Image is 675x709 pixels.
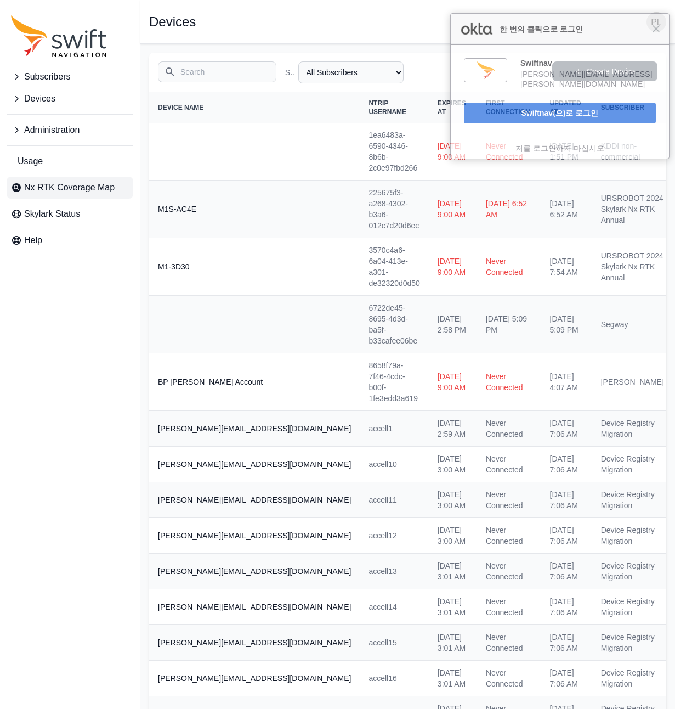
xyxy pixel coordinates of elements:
th: [PERSON_NAME][EMAIL_ADDRESS][DOMAIN_NAME] [149,589,360,625]
td: [DATE] 6:52 AM [477,181,541,238]
td: [DATE] 7:06 AM [541,661,592,696]
label: Subscriber Name [285,67,294,78]
button: Subscribers [7,66,133,88]
span: Nx RTK Coverage Map [24,181,115,194]
td: accell14 [360,589,428,625]
td: [DATE] 3:00 AM [429,482,477,518]
th: [PERSON_NAME][EMAIL_ADDRESS][DOMAIN_NAME] [149,447,360,482]
td: [DATE] 6:52 AM [541,181,592,238]
td: Device Registry Migration [592,482,673,518]
td: [DATE] 7:06 AM [541,625,592,661]
span: Devices [24,92,55,105]
td: accell11 [360,482,428,518]
td: Device Registry Migration [592,518,673,554]
td: Never Connected [477,625,541,661]
th: M1S-AC4E [149,181,360,238]
th: [PERSON_NAME][EMAIL_ADDRESS][DOMAIN_NAME] [149,661,360,696]
td: [DATE] 3:01 AM [429,589,477,625]
span: Skylark Status [24,207,80,221]
td: [DATE] 9:00 AM [429,123,477,181]
td: [DATE] 7:06 AM [541,589,592,625]
td: accell12 [360,518,428,554]
th: [PERSON_NAME][EMAIL_ADDRESS][DOMAIN_NAME] [149,625,360,661]
td: Device Registry Migration [592,554,673,589]
th: M1-3D30 [149,238,360,296]
td: [DATE] 7:06 AM [541,554,592,589]
input: Search [158,61,276,82]
td: [DATE] 3:01 AM [429,661,477,696]
span: Swiftnav [521,109,553,117]
td: Never Connected [477,589,541,625]
td: accell10 [360,447,428,482]
button: Swiftnav(으)로 로그인 [464,103,656,123]
div: Swiftnav [520,58,656,68]
button: Devices [7,88,133,110]
td: Never Connected [477,447,541,482]
td: [DATE] 7:06 AM [541,447,592,482]
img: fs0oy0dpx05yLiWCe697 [477,61,495,79]
td: [DATE] 5:09 PM [541,296,592,353]
td: [DATE] 5:09 PM [477,296,541,353]
button: Administration [7,119,133,141]
td: [PERSON_NAME] [592,353,673,411]
td: Never Connected [477,411,541,447]
td: [DATE] 7:06 AM [541,518,592,554]
td: Device Registry Migration [592,411,673,447]
td: [DATE] 2:59 AM [429,411,477,447]
a: Usage [7,150,133,172]
img: user photo [646,12,666,32]
a: 저를 로그인하지 마십시오 [515,144,604,153]
th: [PERSON_NAME][EMAIL_ADDRESS][DOMAIN_NAME] [149,411,360,447]
td: Never Connected [477,518,541,554]
h1: Devices [149,15,196,29]
td: 3570c4a6-6a04-413e-a301-de32320d0d50 [360,238,428,296]
td: 1ea6483a-6590-4346-8b6b-2c0e97fbd266 [360,123,428,181]
td: [DATE] 2:58 PM [429,296,477,353]
td: [DATE] 9:00 AM [429,238,477,296]
td: accell15 [360,625,428,661]
span: Subscribers [24,70,70,83]
span: Administration [24,123,80,137]
td: [DATE] 9:00 AM [429,353,477,411]
td: [DATE] 3:00 AM [429,447,477,482]
td: accell16 [360,661,428,696]
td: Segway [592,296,673,353]
td: accell1 [360,411,428,447]
th: [PERSON_NAME][EMAIL_ADDRESS][DOMAIN_NAME] [149,554,360,589]
span: 한 번의 클릭으로 로그인 [494,22,652,36]
td: accell13 [360,554,428,589]
td: Never Connected [477,661,541,696]
span: 닫기 [652,25,660,33]
td: Never Connected [477,482,541,518]
td: 225675f3-a268-4302-b3a6-012c7d20d6ec [360,181,428,238]
a: Skylark Status [7,203,133,225]
td: [DATE] 7:06 AM [541,411,592,447]
td: [DATE] 4:07 AM [541,353,592,411]
th: [PERSON_NAME][EMAIL_ADDRESS][DOMAIN_NAME] [149,482,360,518]
span: Help [24,234,42,247]
td: Device Registry Migration [592,661,673,696]
td: Device Registry Migration [592,447,673,482]
th: NTRIP Username [360,92,428,123]
td: URSROBOT 2024 Skylark Nx RTK Annual [592,181,673,238]
a: Nx RTK Coverage Map [7,177,133,199]
td: [DATE] 7:06 AM [541,482,592,518]
th: BP [PERSON_NAME] Account [149,353,360,411]
td: Never Connected [477,353,541,411]
select: Subscriber [298,61,404,83]
span: Expires At [438,99,466,116]
td: Device Registry Migration [592,589,673,625]
td: 8658f79a-7f46-4cdc-b00f-1fe3edd3a619 [360,353,428,411]
td: [DATE] 3:01 AM [429,625,477,661]
td: Never Connected [477,554,541,589]
td: [DATE] 7:54 AM [541,238,592,296]
span: Usage [18,155,43,168]
td: Device Registry Migration [592,625,673,661]
td: [DATE] 3:01 AM [429,554,477,589]
a: Help [7,229,133,251]
td: 6722de45-8695-4d3d-ba5f-b33cafee06be [360,296,428,353]
td: URSROBOT 2024 Skylark Nx RTK Annual [592,238,673,296]
td: Never Connected [477,238,541,296]
td: [DATE] 3:00 AM [429,518,477,554]
div: [PERSON_NAME][EMAIL_ADDRESS][PERSON_NAME][DOMAIN_NAME] [520,69,656,89]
